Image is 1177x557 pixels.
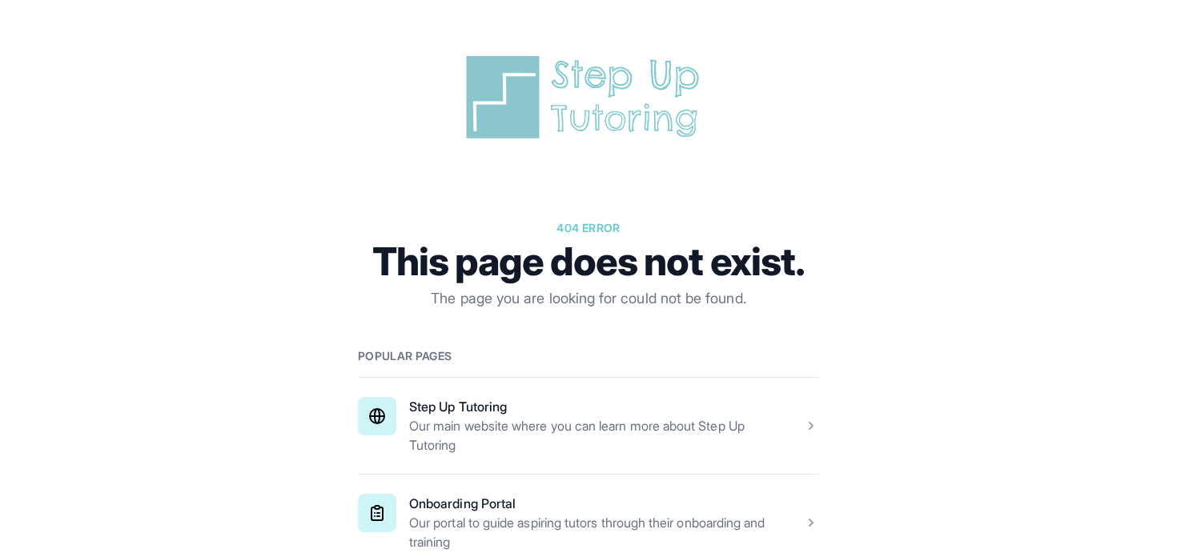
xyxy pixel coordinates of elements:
[409,495,516,511] a: Onboarding Portal
[358,348,819,364] h2: Popular pages
[409,399,507,415] a: Step Up Tutoring
[460,51,717,143] img: Step Up Tutoring horizontal logo
[358,220,819,236] p: 404 error
[358,242,819,281] h1: This page does not exist.
[358,287,819,310] p: The page you are looking for could not be found.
